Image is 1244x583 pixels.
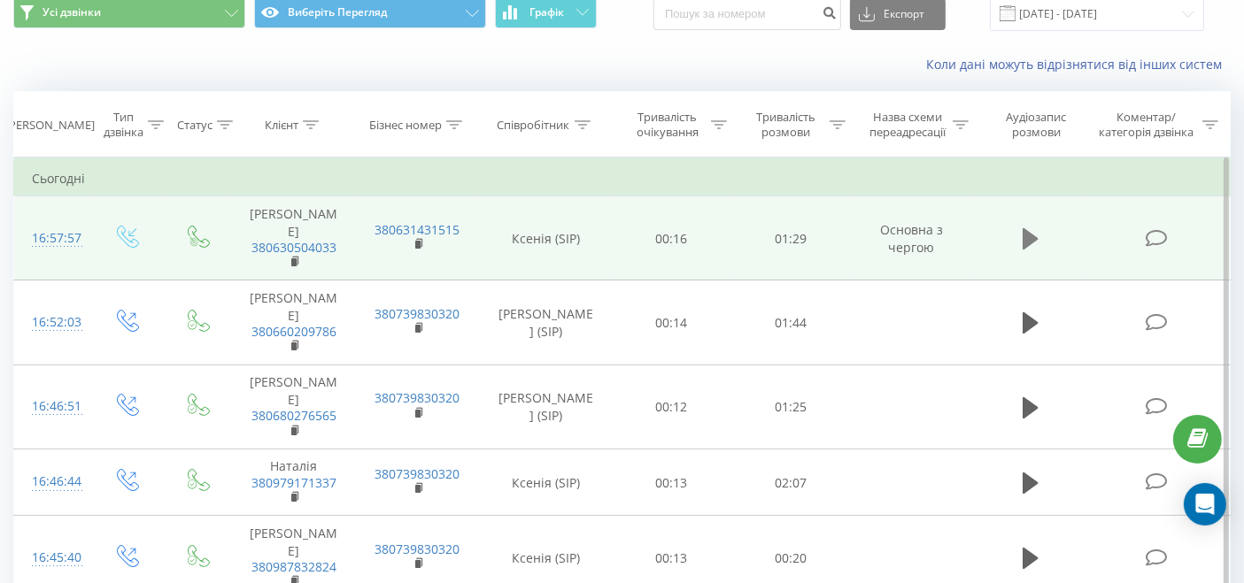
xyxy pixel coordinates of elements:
font: 00:16 [656,230,688,247]
font: [PERSON_NAME] [5,117,95,133]
font: 00:13 [656,474,688,491]
a: 380631431515 [375,221,460,238]
font: Ксенія (SIP) [512,474,580,491]
font: Ксенія (SIP) [512,230,580,247]
font: 01:25 [775,398,807,415]
a: 380660209786 [251,323,336,340]
font: 00:20 [775,549,807,566]
a: 380987832824 [251,558,336,575]
font: [PERSON_NAME] [251,525,338,559]
font: Тривалість розмови [756,109,815,140]
font: 16:46:44 [32,472,81,489]
font: Співробітник [498,117,570,133]
div: Open Intercom Messenger [1184,483,1226,525]
a: 380739830320 [375,305,460,322]
a: 380630504033 [251,239,336,256]
font: [PERSON_NAME] (SIP) [498,305,593,340]
font: Аудіозапис розмови [1006,109,1066,140]
font: Сьогодні [32,170,85,187]
font: Усі дзвінки [42,4,101,19]
font: Експорт [884,6,924,21]
font: Ксенія (SIP) [512,549,580,566]
a: 380739830320 [375,541,460,557]
font: [PERSON_NAME] [251,373,338,408]
font: Виберіть Перегляд [288,4,387,19]
font: Тривалість очікування [637,109,699,140]
font: Статус [177,117,212,133]
font: Наталія [271,458,318,475]
font: Коли дані можуть відрізнятися від інших систем [926,56,1222,73]
a: 380739830320 [375,389,460,406]
font: Тип дзвінка [104,109,143,140]
font: [PERSON_NAME] [251,205,338,240]
font: 00:13 [656,549,688,566]
font: [PERSON_NAME] (SIP) [498,389,593,424]
a: 380979171337 [251,474,336,491]
a: 380680276565 [251,407,336,424]
a: Коли дані можуть відрізнятися від інших систем [926,56,1231,73]
font: 00:12 [656,398,688,415]
font: Бізнес номер [369,117,442,133]
font: 16:57:57 [32,229,81,246]
font: 00:14 [656,314,688,331]
font: Основна з чергою [880,221,943,256]
font: 02:07 [775,474,807,491]
font: Назва схеми переадресації [869,109,946,140]
font: 16:52:03 [32,313,81,330]
font: Коментар/категорія дзвінка [1099,109,1194,140]
font: 01:44 [775,314,807,331]
font: Клієнт [265,117,298,133]
font: [PERSON_NAME] [251,289,338,324]
a: 380739830320 [375,465,460,482]
font: 16:46:51 [32,397,81,414]
font: 01:29 [775,230,807,247]
font: 16:45:40 [32,548,81,565]
font: Графік [529,4,564,19]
